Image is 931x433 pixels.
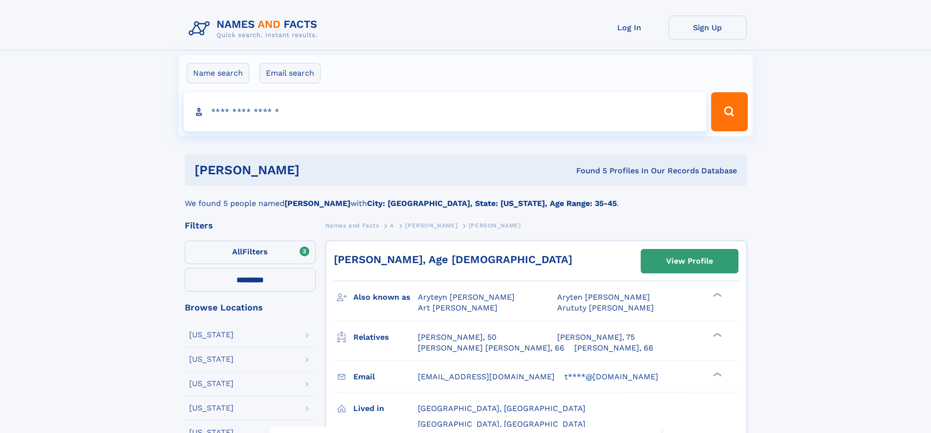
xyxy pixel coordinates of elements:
[469,222,521,229] span: [PERSON_NAME]
[353,369,418,385] h3: Email
[711,92,747,131] button: Search Button
[367,199,617,208] b: City: [GEOGRAPHIC_DATA], State: [US_STATE], Age Range: 35-45
[557,332,635,343] a: [PERSON_NAME], 75
[669,16,747,40] a: Sign Up
[325,219,379,231] a: Names and Facts
[418,332,497,343] a: [PERSON_NAME], 50
[438,165,737,176] div: Found 5 Profiles In Our Records Database
[405,219,457,231] a: [PERSON_NAME]
[711,371,722,377] div: ❯
[390,219,394,231] a: A
[557,303,654,312] span: Arututy [PERSON_NAME]
[353,289,418,306] h3: Also known as
[574,343,653,353] a: [PERSON_NAME], 66
[590,16,669,40] a: Log In
[557,292,650,302] span: Aryten [PERSON_NAME]
[641,249,738,273] a: View Profile
[418,343,564,353] a: [PERSON_NAME] [PERSON_NAME], 66
[195,164,438,176] h1: [PERSON_NAME]
[185,303,316,312] div: Browse Locations
[418,303,498,312] span: Art [PERSON_NAME]
[284,199,350,208] b: [PERSON_NAME]
[189,404,234,412] div: [US_STATE]
[185,221,316,230] div: Filters
[189,355,234,363] div: [US_STATE]
[187,63,249,83] label: Name search
[185,241,316,264] label: Filters
[260,63,321,83] label: Email search
[334,253,572,266] a: [PERSON_NAME], Age [DEMOGRAPHIC_DATA]
[353,329,418,346] h3: Relatives
[232,247,242,256] span: All
[185,16,325,42] img: Logo Names and Facts
[418,292,515,302] span: Aryteyn [PERSON_NAME]
[711,331,722,338] div: ❯
[418,372,555,381] span: [EMAIL_ADDRESS][DOMAIN_NAME]
[390,222,394,229] span: A
[418,404,585,413] span: [GEOGRAPHIC_DATA], [GEOGRAPHIC_DATA]
[711,292,722,298] div: ❯
[189,380,234,388] div: [US_STATE]
[666,250,713,272] div: View Profile
[418,419,585,429] span: [GEOGRAPHIC_DATA], [GEOGRAPHIC_DATA]
[405,222,457,229] span: [PERSON_NAME]
[184,92,707,131] input: search input
[353,400,418,417] h3: Lived in
[189,331,234,339] div: [US_STATE]
[185,186,747,209] div: We found 5 people named with .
